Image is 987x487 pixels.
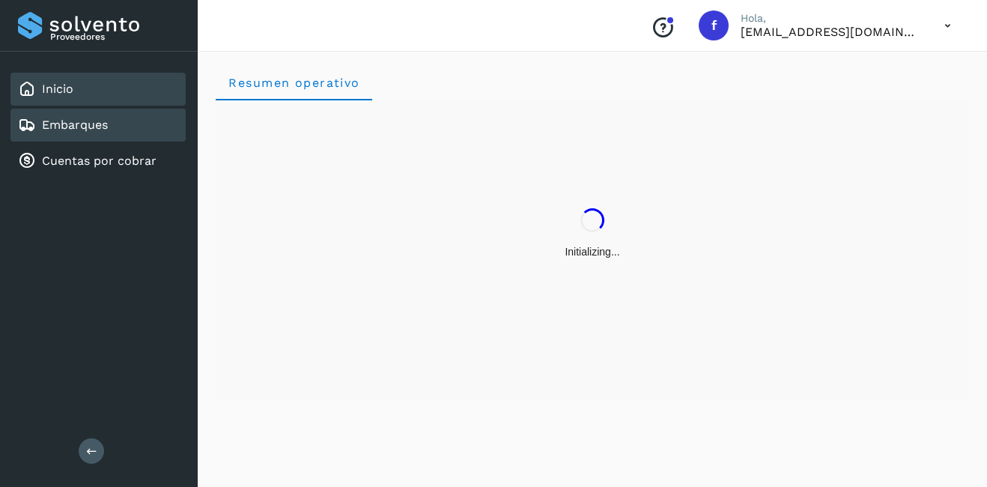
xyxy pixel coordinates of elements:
[741,25,920,39] p: facturacion@protransport.com.mx
[10,145,186,178] div: Cuentas por cobrar
[50,31,180,42] p: Proveedores
[42,82,73,96] a: Inicio
[10,109,186,142] div: Embarques
[42,154,157,168] a: Cuentas por cobrar
[228,76,360,90] span: Resumen operativo
[10,73,186,106] div: Inicio
[42,118,108,132] a: Embarques
[741,12,920,25] p: Hola,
